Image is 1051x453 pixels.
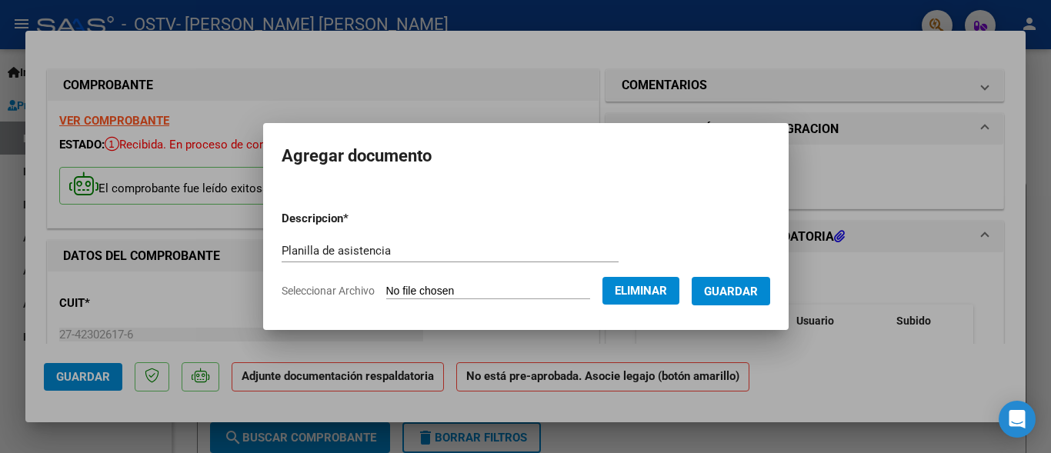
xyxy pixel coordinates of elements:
button: Eliminar [602,277,679,305]
p: Descripcion [282,210,429,228]
h2: Agregar documento [282,142,770,171]
span: Seleccionar Archivo [282,285,375,297]
div: Open Intercom Messenger [999,401,1036,438]
span: Eliminar [615,284,667,298]
span: Guardar [704,285,758,298]
button: Guardar [692,277,770,305]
